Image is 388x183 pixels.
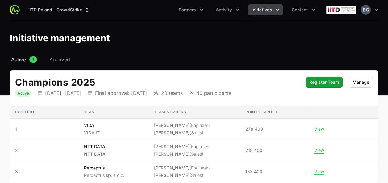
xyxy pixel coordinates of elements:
[361,5,371,15] img: Bartosz Galoch
[196,90,231,96] p: 40 participants
[25,4,94,15] div: Supplier switch menu
[95,90,148,96] p: Final approval: [DATE]
[20,4,319,15] div: Main navigation
[189,151,203,157] span: (Sales)
[245,126,263,132] span: 278 400
[84,130,100,136] p: VIDA IT
[10,5,20,15] img: ActivitySource
[10,56,38,63] a: Active1
[240,106,309,119] th: Points earned
[314,169,324,174] button: View
[212,4,243,15] div: Activity menu
[79,106,149,119] th: Team
[15,169,74,175] span: 3
[212,4,243,15] button: Activity
[189,144,210,149] span: (Engineer)
[248,4,283,15] div: Initiatives menu
[314,148,324,153] button: View
[189,123,210,128] span: (Engineer)
[25,4,94,15] button: iiTD Poland - CrowdStrike
[245,169,262,175] span: 183 400
[306,77,343,88] button: Register Team
[10,106,79,119] th: Position
[154,144,210,150] li: [PERSON_NAME]
[175,4,207,15] button: Partners
[10,32,110,43] h1: Initiative management
[154,151,210,157] li: [PERSON_NAME]
[292,7,308,13] span: Content
[314,126,324,132] button: View
[349,77,373,88] button: Manage
[248,4,283,15] button: Initiatives
[154,165,210,171] li: [PERSON_NAME]
[84,172,124,178] p: Perceptus sp. z o.o.
[84,144,106,150] p: NTT DATA
[179,7,196,13] span: Partners
[288,4,319,15] div: Content menu
[154,172,210,178] li: [PERSON_NAME]
[84,165,124,171] p: Perceptus
[216,7,232,13] span: Activity
[353,79,369,86] span: Manage
[161,90,183,96] p: 20 teams
[29,56,37,63] span: 1
[189,130,203,135] span: (Sales)
[189,165,210,170] span: (Engineer)
[15,77,299,88] h2: Champions 2025
[15,147,74,153] span: 2
[49,56,70,63] span: Archived
[149,106,240,119] th: Team members
[45,90,81,96] p: [DATE] - [DATE]
[245,147,262,153] span: 218 400
[326,4,356,16] img: iiTD Poland
[154,122,210,128] li: [PERSON_NAME]
[11,56,26,63] span: Active
[252,7,272,13] span: Initiatives
[309,79,339,86] span: Register Team
[48,56,71,63] a: Archived
[84,151,106,157] p: NTT DATA
[84,122,100,128] p: VIDA
[15,126,74,132] span: 1
[10,56,378,63] nav: Initiative activity log navigation
[189,173,203,178] span: (Sales)
[175,4,207,15] div: Partners menu
[288,4,319,15] button: Content
[154,130,210,136] li: [PERSON_NAME]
